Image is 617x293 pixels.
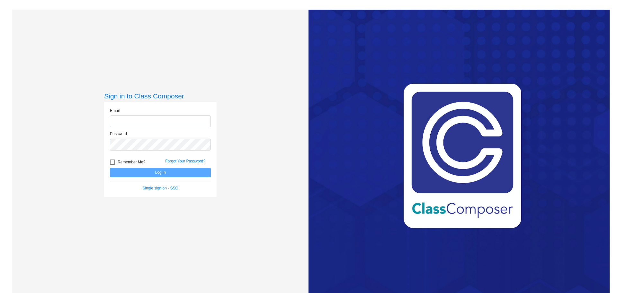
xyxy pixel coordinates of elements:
[143,186,178,190] a: Single sign on - SSO
[110,131,127,137] label: Password
[118,158,145,166] span: Remember Me?
[110,108,120,114] label: Email
[165,159,205,163] a: Forgot Your Password?
[104,92,217,100] h3: Sign in to Class Composer
[110,168,211,177] button: Log In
